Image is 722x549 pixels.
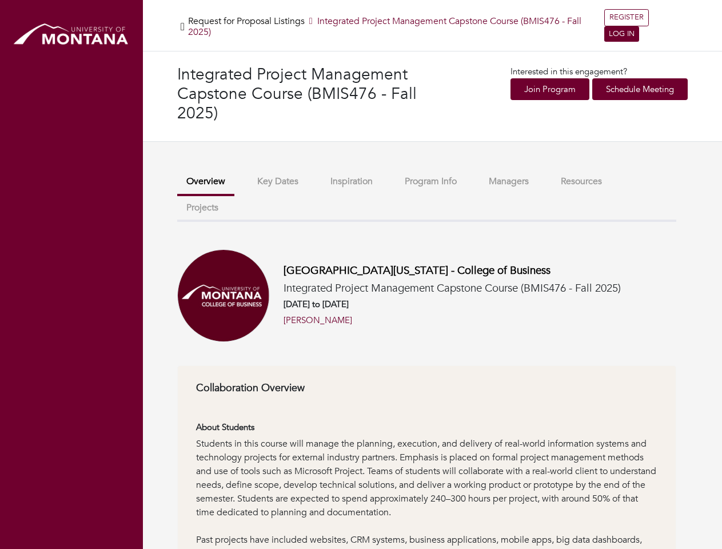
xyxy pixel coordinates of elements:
button: Overview [177,169,234,196]
h6: About Students [196,422,657,432]
button: Projects [177,196,228,220]
a: [PERSON_NAME] [284,314,352,327]
a: REGISTER [604,9,649,26]
a: LOG IN [604,26,639,42]
button: Managers [480,169,538,194]
h5: Integrated Project Management Capstone Course (BMIS476 - Fall 2025) [188,16,604,38]
a: Join Program [510,78,589,101]
a: [GEOGRAPHIC_DATA][US_STATE] - College of Business [284,263,551,278]
img: montana_logo.png [11,20,131,50]
button: Inspiration [321,169,382,194]
button: Key Dates [248,169,308,194]
p: Interested in this engagement? [510,65,688,78]
h5: Integrated Project Management Capstone Course (BMIS476 - Fall 2025) [284,282,621,295]
button: Program Info [396,169,466,194]
h6: Collaboration Overview [196,382,657,395]
h6: [DATE] to [DATE] [284,299,621,309]
a: Schedule Meeting [592,78,688,101]
a: Request for Proposal Listings [188,15,305,27]
h3: Integrated Project Management Capstone Course (BMIS476 - Fall 2025) [177,65,433,123]
button: Resources [552,169,611,194]
div: Students in this course will manage the planning, execution, and delivery of real-world informati... [196,437,657,533]
img: Univeristy%20of%20Montana%20College%20of%20Business.png [177,249,270,342]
